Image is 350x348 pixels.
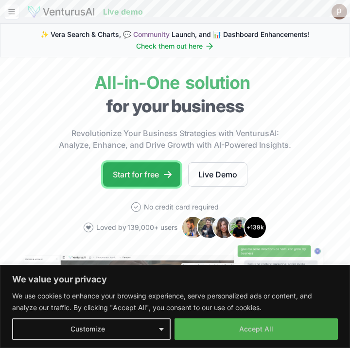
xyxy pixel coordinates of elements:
a: Community [133,30,170,38]
button: Accept All [175,318,338,340]
img: Avatar 2 [197,216,220,239]
img: Avatar 4 [228,216,251,239]
p: We use cookies to enhance your browsing experience, serve personalized ads or content, and analyz... [12,290,338,313]
img: Avatar 1 [181,216,205,239]
a: Check them out here [136,41,214,51]
a: Start for free [103,162,180,187]
a: Live Demo [188,162,247,187]
img: Avatar 3 [212,216,236,239]
p: We value your privacy [12,274,338,285]
span: ✨ Vera Search & Charts, 💬 Launch, and 📊 Dashboard Enhancements! [40,30,310,39]
button: Customize [12,318,171,340]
